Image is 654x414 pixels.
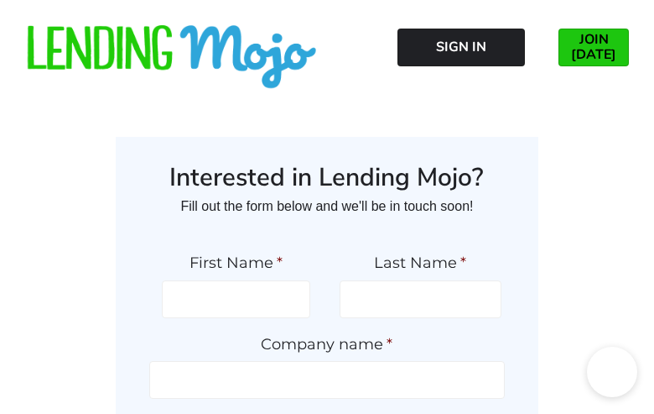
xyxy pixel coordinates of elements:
label: Company name [149,335,505,354]
span: JOIN [DATE] [569,32,618,62]
label: Last Name [340,254,501,273]
p: Fill out the form below and we'll be in touch soon! [149,193,505,220]
a: JOIN [DATE] [558,29,629,66]
iframe: chat widget [587,347,637,397]
h3: Interested in Lending Mojo? [149,162,505,194]
span: Sign In [436,39,486,55]
a: Sign In [397,29,525,66]
label: First Name [162,254,310,273]
img: lm-horizontal-logo [25,25,319,91]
